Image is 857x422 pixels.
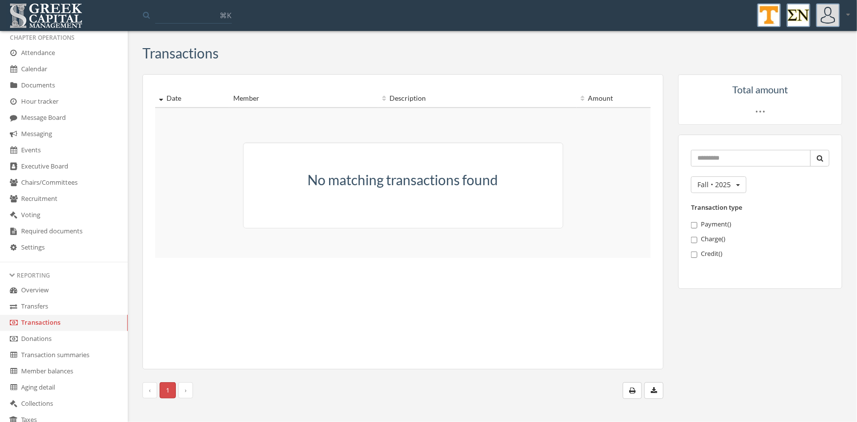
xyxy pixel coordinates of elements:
[691,203,742,212] label: Transaction type
[178,382,193,398] span: ›
[691,176,746,193] button: Fall • 2025
[255,172,551,188] h3: No matching transactions found
[691,222,697,228] input: Payment()
[581,93,647,103] div: Amount
[142,382,157,398] li: Prev
[179,382,193,398] li: Next
[160,382,176,398] span: 1
[691,234,829,244] label: Charge ( )
[691,252,697,258] input: Credit()
[691,220,829,229] label: Payment ( )
[10,271,118,280] div: Reporting
[142,46,219,61] h3: Transactions
[691,237,697,243] input: Charge()
[697,180,731,189] span: Fall • 2025
[220,10,231,20] span: ⌘K
[233,93,374,103] div: Member
[142,382,157,398] span: ‹
[691,249,829,259] label: Credit ( )
[688,84,832,95] h5: Total amount
[382,93,573,103] div: Description
[159,93,225,103] div: Date
[755,99,766,115] span: …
